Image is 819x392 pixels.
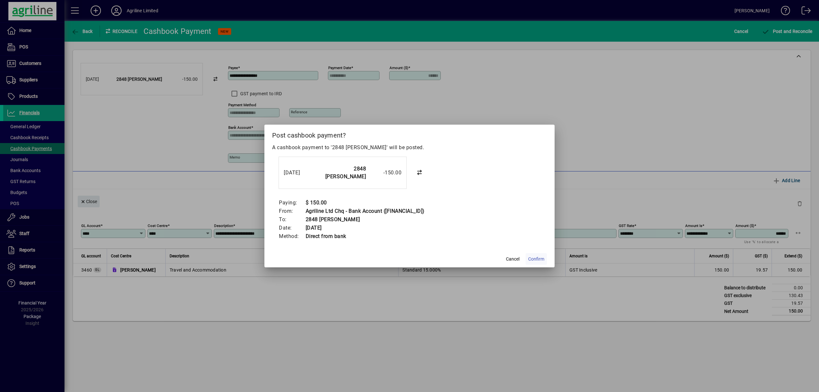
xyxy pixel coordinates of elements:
button: Cancel [502,253,523,265]
td: To: [279,215,305,224]
span: Cancel [506,256,519,263]
td: Paying: [279,199,305,207]
p: A cashbook payment to '2848 [PERSON_NAME]' will be posted. [272,144,547,151]
td: Method: [279,232,305,241]
td: From: [279,207,305,215]
span: Confirm [528,256,544,263]
td: Agriline Ltd Chq - Bank Account ([FINANCIAL_ID]) [305,207,425,215]
div: -150.00 [369,169,401,177]
td: 2848 [PERSON_NAME] [305,215,425,224]
td: Date: [279,224,305,232]
button: Confirm [526,253,547,265]
td: Direct from bank [305,232,425,241]
h2: Post cashbook payment? [264,125,555,143]
td: $ 150.00 [305,199,425,207]
div: [DATE] [284,169,310,177]
td: [DATE] [305,224,425,232]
